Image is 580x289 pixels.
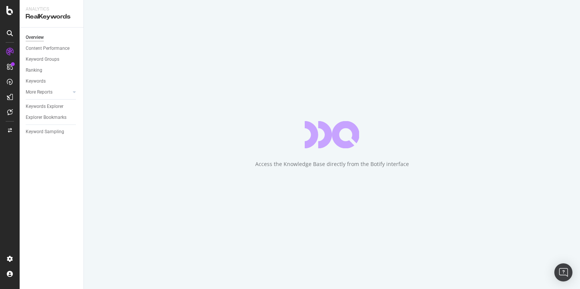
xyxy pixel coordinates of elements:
[26,77,46,85] div: Keywords
[26,66,42,74] div: Ranking
[26,88,52,96] div: More Reports
[26,103,63,111] div: Keywords Explorer
[26,114,78,121] a: Explorer Bookmarks
[26,128,64,136] div: Keyword Sampling
[26,77,78,85] a: Keywords
[26,55,78,63] a: Keyword Groups
[26,114,66,121] div: Explorer Bookmarks
[26,55,59,63] div: Keyword Groups
[26,12,77,21] div: RealKeywords
[26,128,78,136] a: Keyword Sampling
[26,34,78,42] a: Overview
[26,6,77,12] div: Analytics
[26,34,44,42] div: Overview
[305,121,359,148] div: animation
[554,263,572,281] div: Open Intercom Messenger
[26,45,69,52] div: Content Performance
[26,66,78,74] a: Ranking
[26,103,78,111] a: Keywords Explorer
[26,88,71,96] a: More Reports
[255,160,409,168] div: Access the Knowledge Base directly from the Botify interface
[26,45,78,52] a: Content Performance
